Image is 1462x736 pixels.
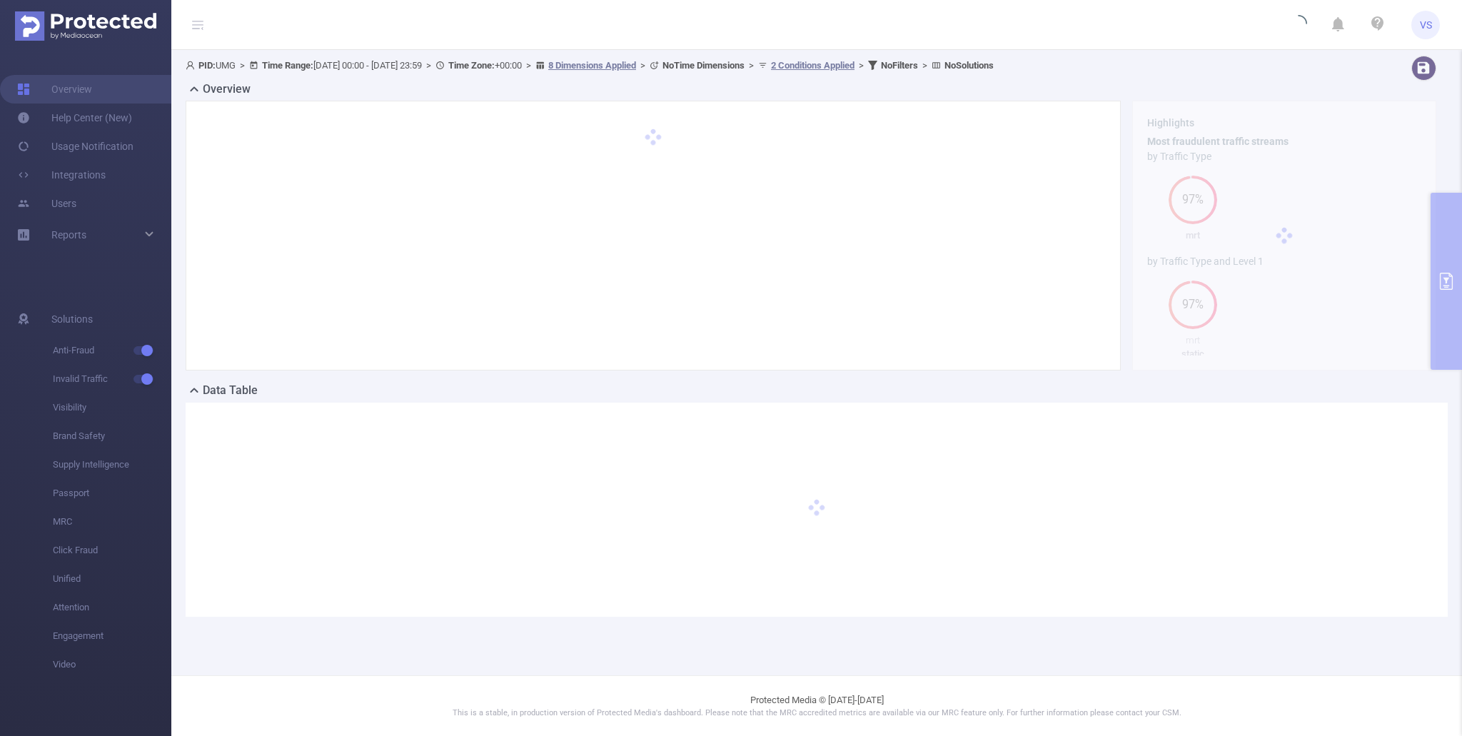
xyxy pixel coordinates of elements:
[53,479,171,508] span: Passport
[918,60,932,71] span: >
[53,422,171,450] span: Brand Safety
[51,229,86,241] span: Reports
[17,161,106,189] a: Integrations
[186,60,994,71] span: UMG [DATE] 00:00 - [DATE] 23:59 +00:00
[53,593,171,622] span: Attention
[17,132,133,161] a: Usage Notification
[53,622,171,650] span: Engagement
[262,60,313,71] b: Time Range:
[198,60,216,71] b: PID:
[1420,11,1432,39] span: VS
[207,707,1426,720] p: This is a stable, in production version of Protected Media's dashboard. Please note that the MRC ...
[53,650,171,679] span: Video
[771,60,854,71] u: 2 Conditions Applied
[522,60,535,71] span: >
[1290,15,1307,35] i: icon: loading
[745,60,758,71] span: >
[548,60,636,71] u: 8 Dimensions Applied
[53,508,171,536] span: MRC
[53,450,171,479] span: Supply Intelligence
[186,61,198,70] i: icon: user
[203,81,251,98] h2: Overview
[53,393,171,422] span: Visibility
[236,60,249,71] span: >
[17,75,92,104] a: Overview
[422,60,435,71] span: >
[51,221,86,249] a: Reports
[53,336,171,365] span: Anti-Fraud
[203,382,258,399] h2: Data Table
[881,60,918,71] b: No Filters
[15,11,156,41] img: Protected Media
[51,305,93,333] span: Solutions
[944,60,994,71] b: No Solutions
[53,365,171,393] span: Invalid Traffic
[448,60,495,71] b: Time Zone:
[171,675,1462,736] footer: Protected Media © [DATE]-[DATE]
[636,60,650,71] span: >
[662,60,745,71] b: No Time Dimensions
[854,60,868,71] span: >
[53,565,171,593] span: Unified
[53,536,171,565] span: Click Fraud
[17,104,132,132] a: Help Center (New)
[17,189,76,218] a: Users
